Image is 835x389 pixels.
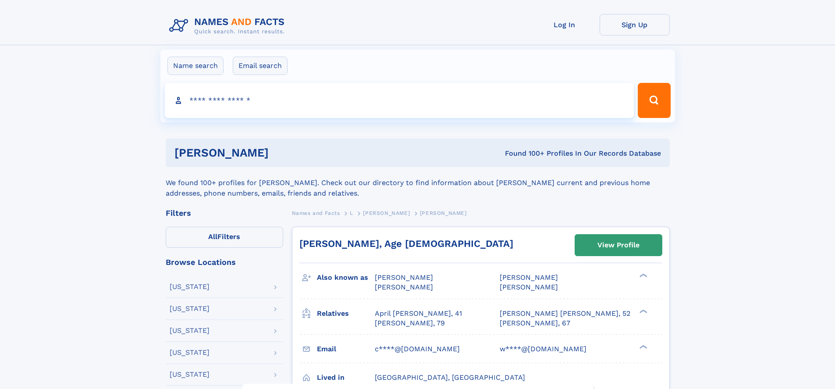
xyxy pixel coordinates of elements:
label: Filters [166,227,283,248]
span: [PERSON_NAME] [420,210,467,216]
span: [PERSON_NAME] [363,210,410,216]
div: [US_STATE] [170,349,210,356]
div: [US_STATE] [170,371,210,378]
div: ❯ [637,344,648,350]
a: Sign Up [600,14,670,36]
div: [US_STATE] [170,327,210,334]
a: April [PERSON_NAME], 41 [375,309,462,318]
h3: Email [317,342,375,357]
div: View Profile [597,235,640,255]
a: Names and Facts [292,207,340,218]
div: We found 100+ profiles for [PERSON_NAME]. Check out our directory to find information about [PERS... [166,167,670,199]
h3: Relatives [317,306,375,321]
a: [PERSON_NAME], 79 [375,318,445,328]
div: Filters [166,209,283,217]
span: All [208,232,217,241]
span: [PERSON_NAME] [500,283,558,291]
a: [PERSON_NAME], Age [DEMOGRAPHIC_DATA] [299,238,513,249]
h3: Also known as [317,270,375,285]
label: Name search [167,57,224,75]
div: [US_STATE] [170,305,210,312]
a: [PERSON_NAME] [363,207,410,218]
a: View Profile [575,235,662,256]
label: Email search [233,57,288,75]
div: ❯ [637,308,648,314]
button: Search Button [638,83,670,118]
a: [PERSON_NAME], 67 [500,318,570,328]
div: [US_STATE] [170,283,210,290]
span: L [350,210,353,216]
span: [PERSON_NAME] [375,273,433,282]
a: Log In [529,14,600,36]
span: [GEOGRAPHIC_DATA], [GEOGRAPHIC_DATA] [375,373,525,382]
input: search input [165,83,634,118]
a: [PERSON_NAME] [PERSON_NAME], 52 [500,309,630,318]
div: Browse Locations [166,258,283,266]
h3: Lived in [317,370,375,385]
div: ❯ [637,273,648,278]
span: [PERSON_NAME] [500,273,558,282]
span: [PERSON_NAME] [375,283,433,291]
img: Logo Names and Facts [166,14,292,38]
div: Found 100+ Profiles In Our Records Database [387,149,661,158]
a: L [350,207,353,218]
h1: [PERSON_NAME] [174,147,387,158]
